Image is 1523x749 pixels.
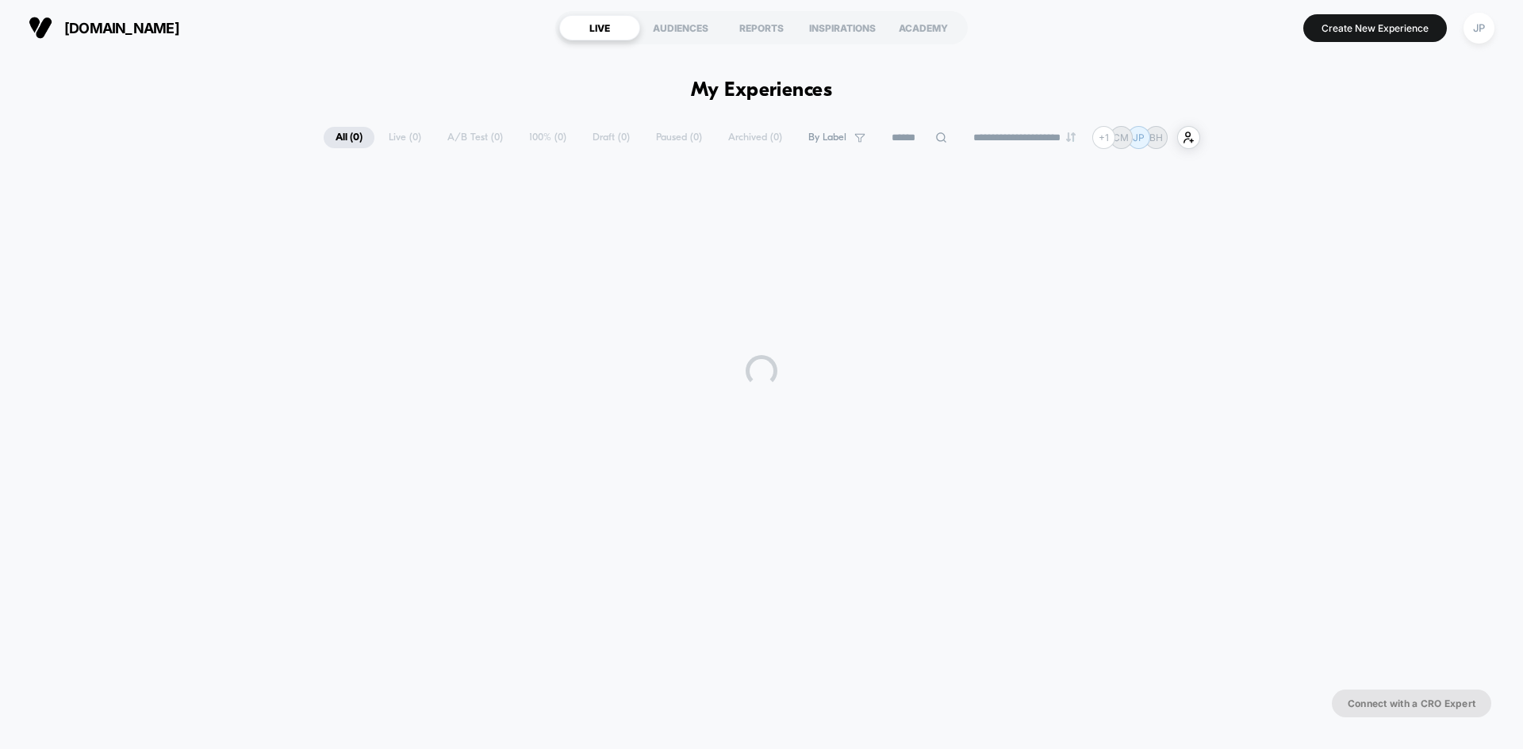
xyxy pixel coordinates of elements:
img: Visually logo [29,16,52,40]
div: LIVE [559,15,640,40]
p: JP [1133,132,1145,143]
h1: My Experiences [691,79,833,102]
div: REPORTS [721,15,802,40]
p: CM [1113,132,1129,143]
button: [DOMAIN_NAME] [24,15,184,40]
button: Create New Experience [1303,14,1447,42]
div: + 1 [1092,126,1115,149]
span: [DOMAIN_NAME] [64,20,179,36]
div: INSPIRATIONS [802,15,883,40]
button: JP [1459,12,1499,44]
div: ACADEMY [883,15,964,40]
div: JP [1464,13,1494,44]
div: AUDIENCES [640,15,721,40]
p: BH [1149,132,1163,143]
button: Connect with a CRO Expert [1332,690,1491,717]
span: By Label [808,132,846,143]
img: end [1066,132,1076,142]
span: All ( 0 ) [324,127,374,148]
